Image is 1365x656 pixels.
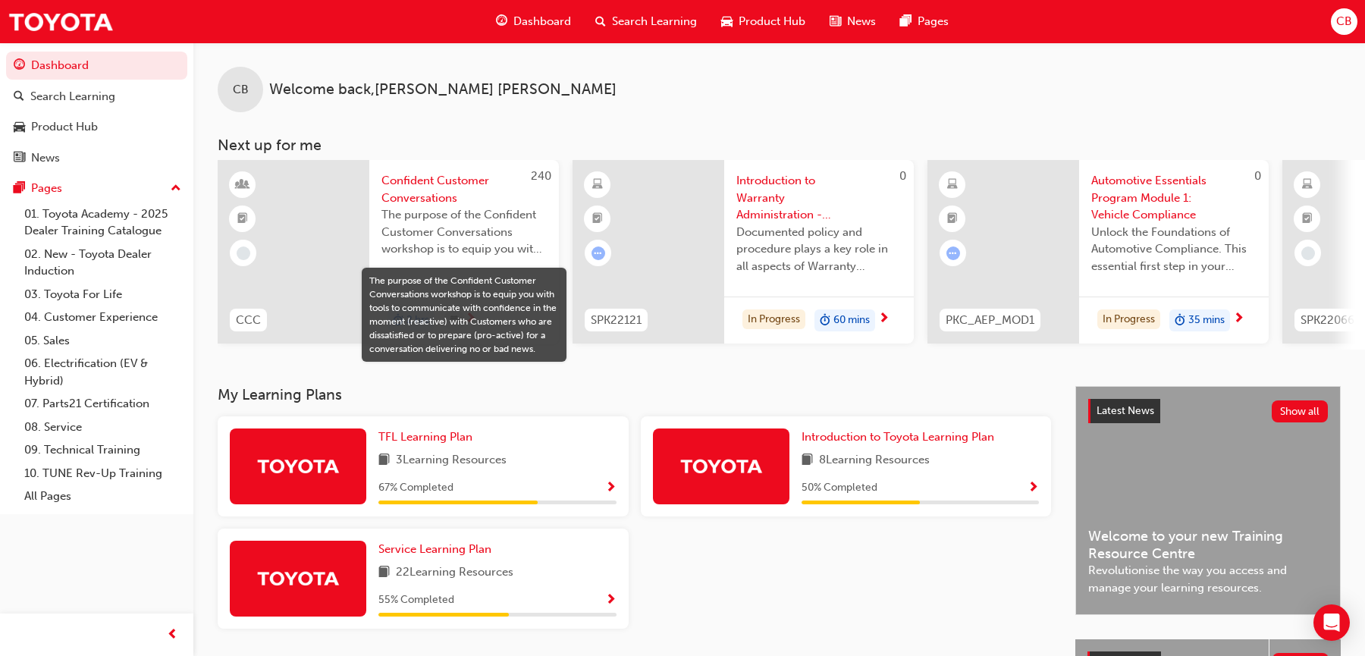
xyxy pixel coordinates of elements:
[802,451,813,470] span: book-icon
[378,541,497,558] a: Service Learning Plan
[513,13,571,30] span: Dashboard
[721,12,733,31] span: car-icon
[237,246,250,260] span: learningRecordVerb_NONE-icon
[1302,209,1313,229] span: booktick-icon
[612,13,697,30] span: Search Learning
[573,160,914,344] a: 0SPK22121Introduction to Warranty Administration - eLearningDocumented policy and procedure plays...
[1075,386,1341,615] a: Latest NewsShow allWelcome to your new Training Resource CentreRevolutionise the way you access a...
[605,479,617,497] button: Show Progress
[6,83,187,111] a: Search Learning
[1097,309,1160,330] div: In Progress
[1028,479,1039,497] button: Show Progress
[18,306,187,329] a: 04. Customer Experience
[900,12,912,31] span: pages-icon
[14,182,25,196] span: pages-icon
[605,594,617,607] span: Show Progress
[496,12,507,31] span: guage-icon
[946,312,1034,329] span: PKC_AEP_MOD1
[918,13,949,30] span: Pages
[739,13,805,30] span: Product Hub
[946,246,960,260] span: learningRecordVerb_ATTEMPT-icon
[256,565,340,592] img: Trak
[1233,312,1244,326] span: next-icon
[378,592,454,609] span: 55 % Completed
[378,451,390,470] span: book-icon
[1091,172,1257,224] span: Automotive Essentials Program Module 1: Vehicle Compliance
[31,118,98,136] div: Product Hub
[233,81,249,99] span: CB
[878,312,890,326] span: next-icon
[18,438,187,462] a: 09. Technical Training
[6,144,187,172] a: News
[14,90,24,104] span: search-icon
[14,152,25,165] span: news-icon
[256,453,340,479] img: Trak
[947,175,958,195] span: learningResourceType_ELEARNING-icon
[167,626,178,645] span: prev-icon
[679,453,763,479] img: Trak
[6,113,187,141] a: Product Hub
[18,462,187,485] a: 10. TUNE Rev-Up Training
[709,6,817,37] a: car-iconProduct Hub
[18,283,187,306] a: 03. Toyota For Life
[381,172,547,206] span: Confident Customer Conversations
[833,312,870,329] span: 60 mins
[802,428,1000,446] a: Introduction to Toyota Learning Plan
[378,542,491,556] span: Service Learning Plan
[1088,562,1328,596] span: Revolutionise the way you access and manage your learning resources.
[591,312,642,329] span: SPK22121
[1188,312,1225,329] span: 35 mins
[847,13,876,30] span: News
[830,12,841,31] span: news-icon
[8,5,114,39] img: Trak
[591,246,605,260] span: learningRecordVerb_ATTEMPT-icon
[484,6,583,37] a: guage-iconDashboard
[236,312,261,329] span: CCC
[1313,604,1350,641] div: Open Intercom Messenger
[6,174,187,202] button: Pages
[595,12,606,31] span: search-icon
[820,311,830,331] span: duration-icon
[947,209,958,229] span: booktick-icon
[1028,482,1039,495] span: Show Progress
[1088,399,1328,423] a: Latest NewsShow all
[378,479,453,497] span: 67 % Completed
[1301,312,1354,329] span: SPK22066
[237,209,248,229] span: booktick-icon
[369,274,559,356] div: The purpose of the Confident Customer Conversations workshop is to equip you with tools to commun...
[736,172,902,224] span: Introduction to Warranty Administration - eLearning
[18,352,187,392] a: 06. Electrification (EV & Hybrid)
[802,430,994,444] span: Introduction to Toyota Learning Plan
[6,52,187,80] a: Dashboard
[396,563,513,582] span: 22 Learning Resources
[18,329,187,353] a: 05. Sales
[1302,175,1313,195] span: learningResourceType_ELEARNING-icon
[378,428,479,446] a: TFL Learning Plan
[742,309,805,330] div: In Progress
[1254,169,1261,183] span: 0
[14,121,25,134] span: car-icon
[605,482,617,495] span: Show Progress
[396,451,507,470] span: 3 Learning Resources
[927,160,1269,344] a: 0PKC_AEP_MOD1Automotive Essentials Program Module 1: Vehicle ComplianceUnlock the Foundations of ...
[14,59,25,73] span: guage-icon
[237,175,248,195] span: learningResourceType_INSTRUCTOR_LED-icon
[1331,8,1357,35] button: CB
[802,479,877,497] span: 50 % Completed
[18,416,187,439] a: 08. Service
[531,169,551,183] span: 240
[1175,311,1185,331] span: duration-icon
[381,206,547,258] span: The purpose of the Confident Customer Conversations workshop is to equip you with tools to commun...
[592,209,603,229] span: booktick-icon
[1301,246,1315,260] span: learningRecordVerb_NONE-icon
[18,392,187,416] a: 07. Parts21 Certification
[218,386,1051,403] h3: My Learning Plans
[819,451,930,470] span: 8 Learning Resources
[583,6,709,37] a: search-iconSearch Learning
[31,180,62,197] div: Pages
[888,6,961,37] a: pages-iconPages
[218,160,559,344] a: 240CCCConfident Customer ConversationsThe purpose of the Confident Customer Conversations worksho...
[592,175,603,195] span: learningResourceType_ELEARNING-icon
